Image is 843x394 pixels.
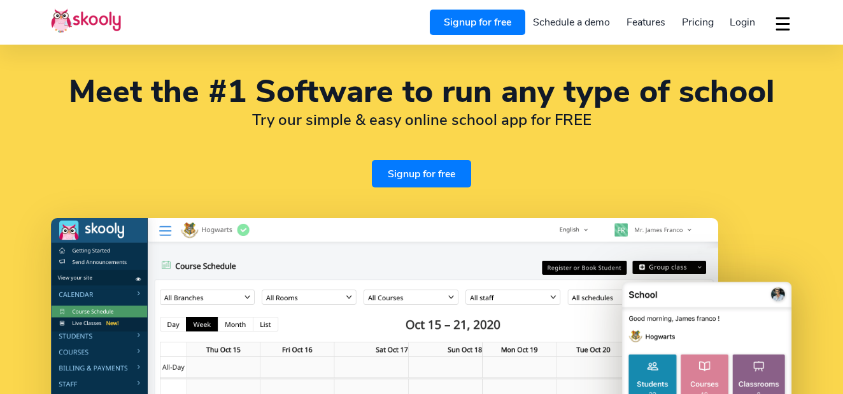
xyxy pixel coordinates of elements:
[730,15,755,29] span: Login
[372,160,471,187] a: Signup for free
[674,12,722,33] a: Pricing
[618,12,674,33] a: Features
[721,12,763,33] a: Login
[51,110,792,129] h2: Try our simple & easy online school app for FREE
[51,8,121,33] img: Skooly
[682,15,714,29] span: Pricing
[525,12,619,33] a: Schedule a demo
[774,9,792,38] button: dropdown menu
[51,77,792,107] h1: Meet the #1 Software to run any type of school
[430,10,525,35] a: Signup for free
